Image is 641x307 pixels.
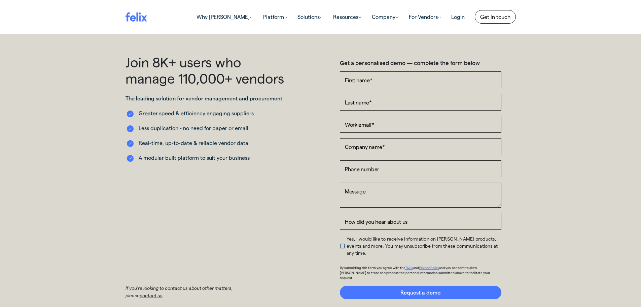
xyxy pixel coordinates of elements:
[126,109,287,117] li: Greater speed & efficiency engaging suppliers
[340,59,480,66] strong: Get a personalised demo — complete the form below
[446,10,470,24] a: Login
[475,10,516,24] a: Get in touch
[140,293,163,298] a: contact us
[404,10,446,24] a: For Vendors
[419,266,439,270] a: Privacy Policy
[126,54,287,86] h1: Join 8K+ users who manage 110,000+ vendors
[126,124,287,132] li: Less duplication - no need for paper or email
[126,154,287,162] li: A modular built platform to suit your business
[258,10,292,24] a: Platform
[328,10,367,24] a: Resources
[405,266,413,270] a: T&Cs
[340,266,490,280] span: and you consent to allow [PERSON_NAME] to store and process the personal information submitted ab...
[191,10,258,24] a: Why [PERSON_NAME]
[126,139,287,147] li: Real-time, up-to-date & reliable vendor data
[347,236,498,256] span: Yes, I would like to receive information on [PERSON_NAME] products, events and more. You may unsu...
[367,10,404,24] a: Company
[413,266,419,270] span: and
[126,12,147,21] img: felix logo
[126,284,260,300] p: If you're looking to contact us about other matters, please .
[126,95,282,101] strong: The leading solution for vendor management and procurement
[292,10,328,24] a: Solutions
[340,286,501,299] input: Request a demo
[340,266,405,270] span: By submitting this form you agree with the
